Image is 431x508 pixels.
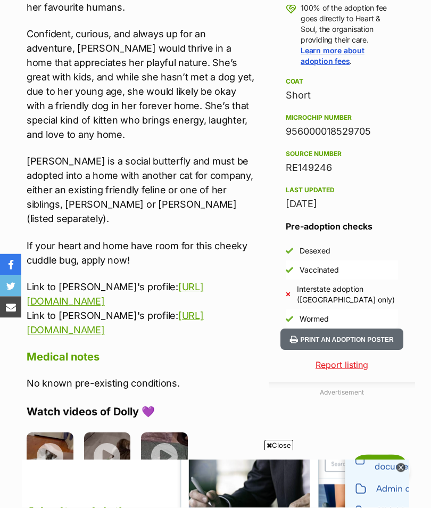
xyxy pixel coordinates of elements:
h4: Medical notes [27,350,255,364]
img: No [286,292,291,297]
div: Desexed [300,246,330,257]
div: RE149246 [286,161,398,176]
p: Link to [PERSON_NAME]'s profile: Link to [PERSON_NAME]'s profile: [27,280,255,338]
img: Yes [286,267,293,274]
p: Confident, curious, and always up for an adventure, [PERSON_NAME] would thrive in a home that app... [27,27,255,142]
h4: Watch videos of Dolly 💜 [27,405,255,419]
img: Yes [286,248,293,255]
div: Source number [286,150,398,159]
h3: Pre-adoption checks [286,220,398,233]
div: Coat [286,78,398,86]
a: Report listing [269,359,415,372]
div: 956000018529705 [286,125,398,140]
p: No known pre-existing conditions. [27,376,255,391]
div: [DATE] [286,197,398,212]
div: Interstate adoption ([GEOGRAPHIC_DATA] only) [297,284,398,306]
img: llfpiqe28ljxxyrom6el.jpg [84,433,131,480]
div: Vaccinated [300,265,339,276]
div: Short [286,88,398,103]
a: Learn more about adoption fees [301,46,364,66]
img: r4mx4xfuggrj9mdm2d7y.jpg [141,433,188,480]
p: If your heart and home have room for this cheeky cuddle bug, apply now! [27,239,255,268]
img: Yes [286,316,293,323]
iframe: Help Scout Beacon - Open [352,455,410,487]
div: Wormed [300,314,329,325]
div: Last updated [286,186,398,195]
p: [PERSON_NAME] is a social butterfly and must be adopted into a home with another cat for company,... [27,154,255,226]
div: Microchip number [286,114,398,122]
button: Print an adoption poster [280,329,403,351]
span: Close [264,440,293,450]
img: x4osqsq3oxsakqtlrx3x.jpg [27,433,73,480]
iframe: Advertisement [22,455,409,503]
p: 100% of the adoption fee goes directly to Heart & Soul, the organisation providing their care. . [301,3,398,67]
